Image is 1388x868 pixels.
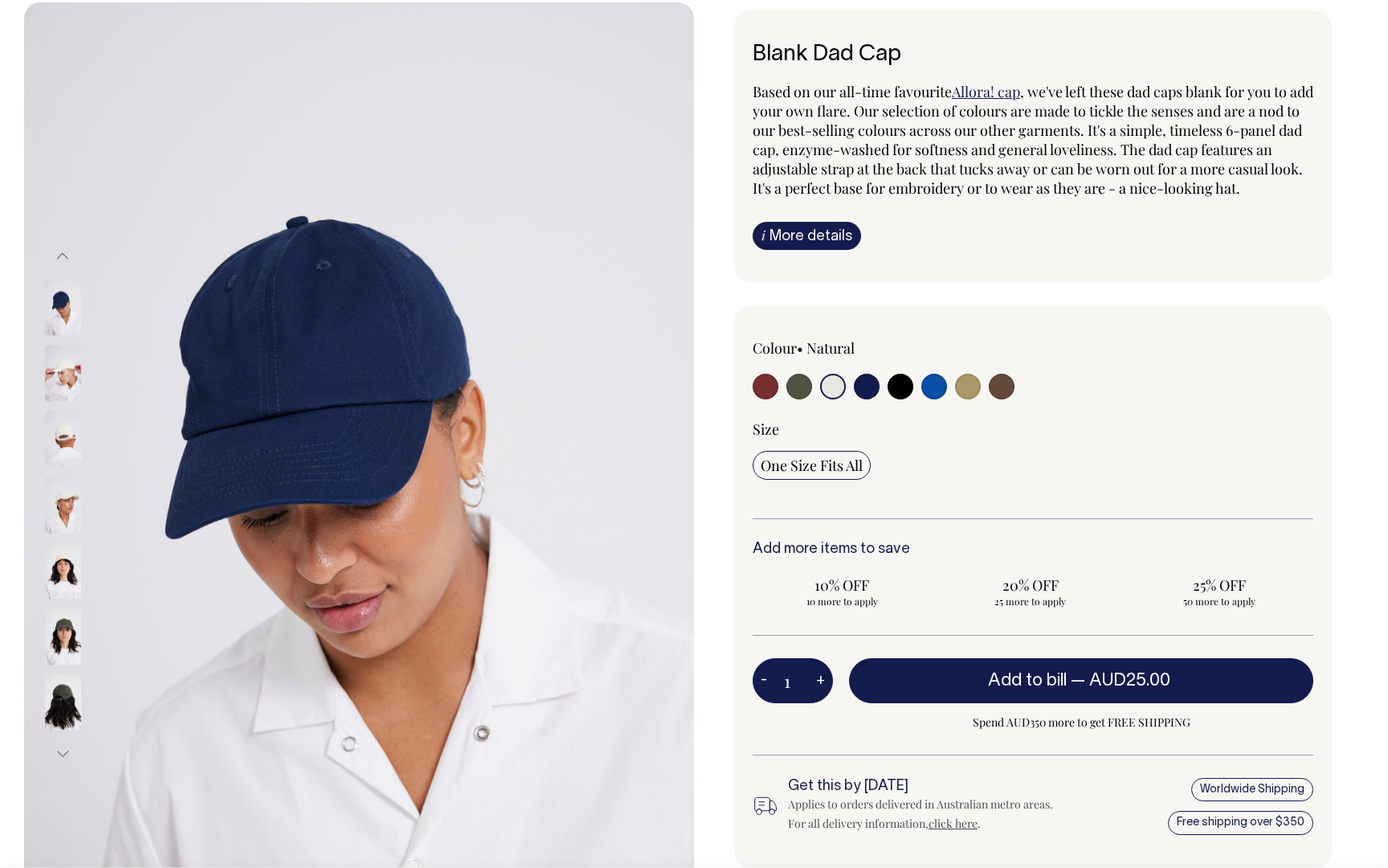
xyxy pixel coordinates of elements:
img: natural [45,346,81,402]
span: i [761,227,765,244]
button: Add to bill —AUD25.00 [849,658,1313,703]
h6: Get this by [DATE] [788,779,1059,795]
span: 50 more to apply [1137,595,1300,608]
span: 10% OFF [761,575,924,595]
img: olive [45,675,81,731]
button: + [808,665,833,697]
span: One Size Fits All [761,456,863,475]
a: click here [929,816,978,831]
a: iMore details [753,222,861,250]
button: Previous [51,239,75,275]
h6: Blank Dad Cap [753,43,1313,68]
input: 10% OFF 10 more to apply [753,571,932,612]
span: 25 more to apply [949,595,1112,608]
input: One Size Fits All [753,451,871,480]
span: Spend AUD350 more to get FREE SHIPPING [849,713,1313,732]
h6: Add more items to save [753,542,1313,558]
span: 25% OFF [1137,575,1300,595]
span: AUD25.00 [1089,673,1170,689]
span: — [1071,673,1174,689]
div: Applies to orders delivered in Australian metro areas. For all delivery information, . [788,795,1059,833]
img: natural [45,477,81,534]
span: • [797,338,803,358]
img: dark-navy [45,280,81,336]
span: Based on our all-time favourite [753,82,952,101]
button: - [753,665,775,697]
span: 10 more to apply [761,595,924,608]
img: natural [45,543,81,600]
img: natural [45,411,81,468]
span: Add to bill [988,673,1067,689]
a: Allora! cap [952,82,1020,101]
input: 25% OFF 50 more to apply [1129,571,1308,612]
div: Colour [753,338,977,358]
label: Natural [806,338,855,358]
img: olive [45,609,81,665]
input: 20% OFF 25 more to apply [941,571,1121,612]
span: , we've left these dad caps blank for you to add your own flare. Our selection of colours are mad... [753,82,1313,198]
div: Size [753,420,1313,439]
button: Next [51,736,75,772]
span: 20% OFF [949,575,1112,595]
